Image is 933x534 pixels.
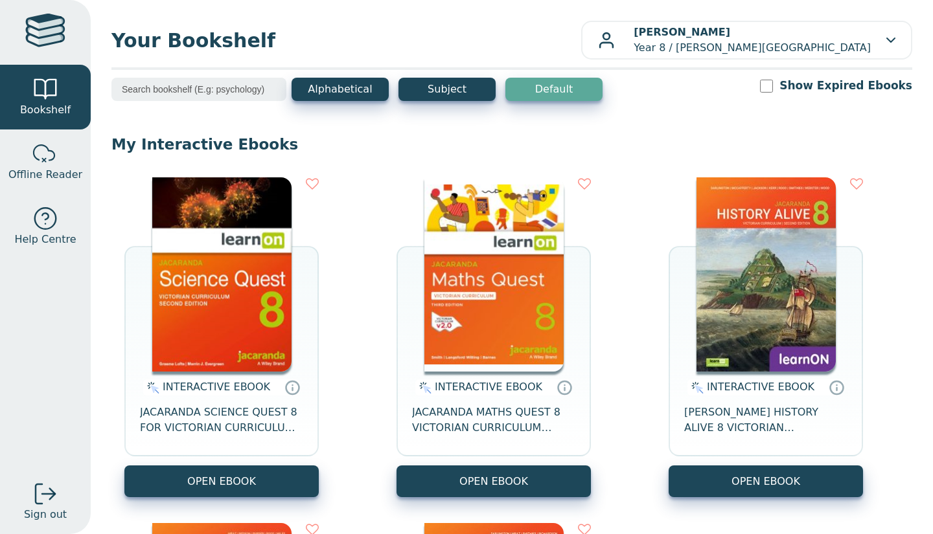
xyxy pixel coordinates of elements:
span: Sign out [24,507,67,522]
img: a03a72db-7f91-e911-a97e-0272d098c78b.jpg [697,177,836,372]
label: Show Expired Ebooks [779,78,912,94]
span: JACARANDA SCIENCE QUEST 8 FOR VICTORIAN CURRICULUM LEARNON 2E EBOOK [140,405,303,436]
input: Search bookshelf (E.g: psychology) [111,78,286,101]
span: Help Centre [14,232,76,247]
img: interactive.svg [415,380,432,395]
button: Subject [398,78,496,101]
span: [PERSON_NAME] HISTORY ALIVE 8 VICTORIAN CURRICULUM LEARNON EBOOK 2E [684,405,847,436]
p: My Interactive Ebooks [111,135,912,154]
button: OPEN EBOOK [397,465,591,497]
span: Bookshelf [20,102,71,118]
img: c004558a-e884-43ec-b87a-da9408141e80.jpg [424,177,564,372]
img: interactive.svg [687,380,704,395]
a: Interactive eBooks are accessed online via the publisher’s portal. They contain interactive resou... [557,379,572,395]
button: Default [505,78,603,101]
span: JACARANDA MATHS QUEST 8 VICTORIAN CURRICULUM LEARNON EBOOK 3E [412,405,575,436]
span: INTERACTIVE EBOOK [435,381,542,393]
p: Year 8 / [PERSON_NAME][GEOGRAPHIC_DATA] [634,25,871,56]
button: OPEN EBOOK [124,465,319,497]
b: [PERSON_NAME] [634,26,730,38]
button: Alphabetical [292,78,389,101]
a: Interactive eBooks are accessed online via the publisher’s portal. They contain interactive resou... [829,379,844,395]
span: Offline Reader [8,167,82,183]
img: fffb2005-5288-ea11-a992-0272d098c78b.png [152,177,292,372]
a: Interactive eBooks are accessed online via the publisher’s portal. They contain interactive resou... [284,379,300,395]
span: Your Bookshelf [111,26,581,55]
span: INTERACTIVE EBOOK [707,381,814,393]
img: interactive.svg [143,380,159,395]
button: OPEN EBOOK [669,465,863,497]
button: [PERSON_NAME]Year 8 / [PERSON_NAME][GEOGRAPHIC_DATA] [581,21,912,60]
span: INTERACTIVE EBOOK [163,381,270,393]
